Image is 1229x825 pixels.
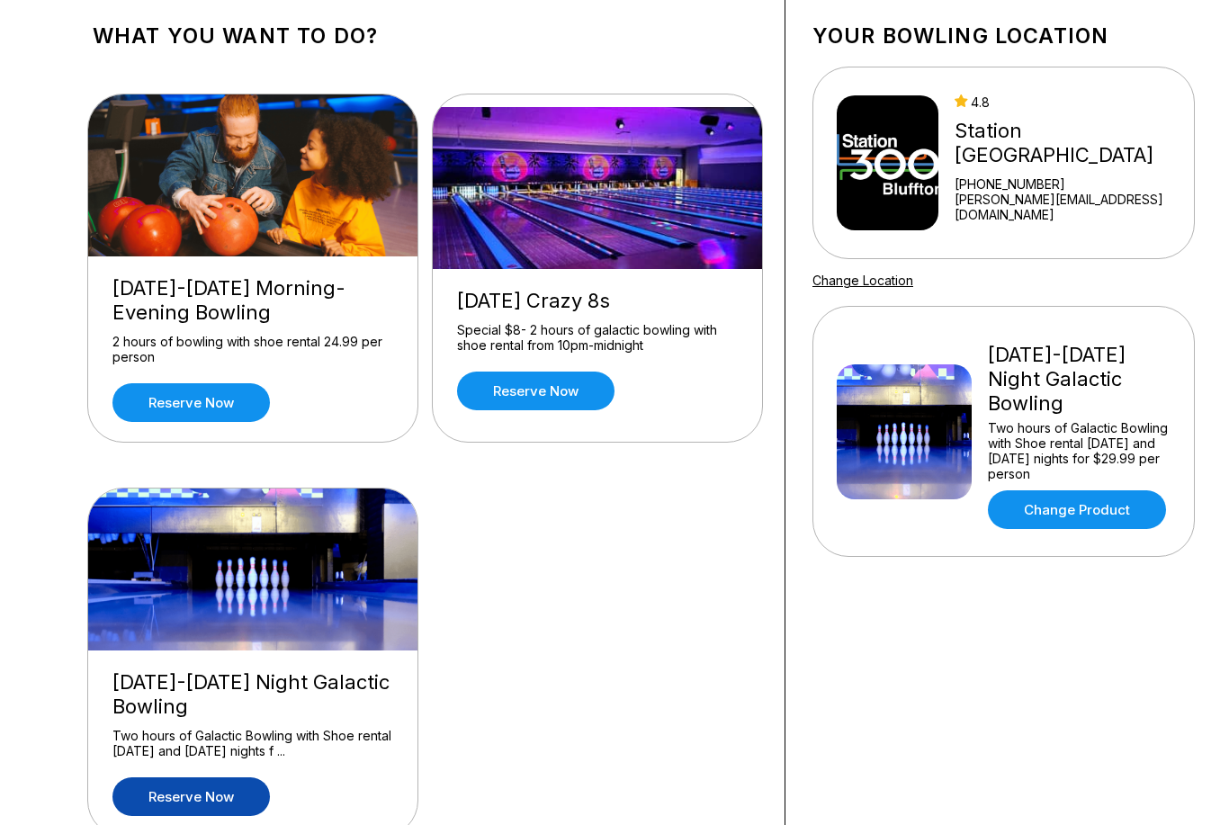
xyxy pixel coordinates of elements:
[812,274,913,289] a: Change Location
[955,193,1187,223] a: [PERSON_NAME][EMAIL_ADDRESS][DOMAIN_NAME]
[112,384,270,423] a: Reserve now
[955,95,1187,111] div: 4.8
[112,778,270,817] a: Reserve now
[112,729,393,760] div: Two hours of Galactic Bowling with Shoe rental [DATE] and [DATE] nights f ...
[457,372,614,411] a: Reserve now
[93,24,758,49] h1: What you want to do?
[988,421,1171,482] div: Two hours of Galactic Bowling with Shoe rental [DATE] and [DATE] nights for $29.99 per person
[837,96,938,231] img: Station 300 Bluffton
[837,365,972,500] img: Friday-Saturday Night Galactic Bowling
[112,335,393,366] div: 2 hours of bowling with shoe rental 24.99 per person
[112,671,393,720] div: [DATE]-[DATE] Night Galactic Bowling
[988,491,1166,530] a: Change Product
[457,323,738,354] div: Special $8- 2 hours of galactic bowling with shoe rental from 10pm-midnight
[88,489,419,651] img: Friday-Saturday Night Galactic Bowling
[812,24,1195,49] h1: Your bowling location
[112,277,393,326] div: [DATE]-[DATE] Morning-Evening Bowling
[955,177,1187,193] div: [PHONE_NUMBER]
[433,108,764,270] img: Thursday Crazy 8s
[955,120,1187,168] div: Station [GEOGRAPHIC_DATA]
[457,290,738,314] div: [DATE] Crazy 8s
[88,95,419,257] img: Friday-Sunday Morning-Evening Bowling
[988,344,1171,417] div: [DATE]-[DATE] Night Galactic Bowling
